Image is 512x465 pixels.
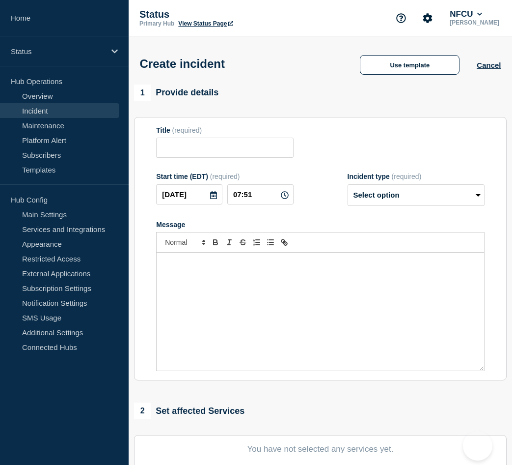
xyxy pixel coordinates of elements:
[277,236,291,248] button: Toggle link
[134,403,151,419] span: 2
[178,20,233,27] a: View Status Page
[417,8,438,29] button: Account settings
[161,236,209,248] span: Font size
[209,236,222,248] button: Toggle bold text
[448,19,501,26] p: [PERSON_NAME]
[392,173,422,180] span: (required)
[477,61,501,69] button: Cancel
[250,236,264,248] button: Toggle ordered list
[448,9,484,19] button: NFCU
[134,85,218,101] div: Provide details
[348,184,485,206] select: Incident type
[348,173,485,180] div: Incident type
[463,431,492,461] iframe: Help Scout Beacon - Open
[391,8,411,29] button: Support
[156,221,485,229] div: Message
[172,126,202,134] span: (required)
[156,444,485,454] p: You have not selected any services yet.
[140,57,225,71] h1: Create incident
[236,236,250,248] button: Toggle strikethrough text
[222,236,236,248] button: Toggle italic text
[227,184,294,204] input: HH:MM
[11,47,105,56] p: Status
[134,403,244,419] div: Set affected Services
[156,184,222,204] input: YYYY-MM-DD
[139,20,174,27] p: Primary Hub
[156,138,293,158] input: Title
[156,126,293,134] div: Title
[210,173,240,180] span: (required)
[360,55,459,75] button: Use template
[139,9,336,20] p: Status
[157,253,484,371] div: Message
[264,236,277,248] button: Toggle bulleted list
[156,173,293,180] div: Start time (EDT)
[134,85,151,101] span: 1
